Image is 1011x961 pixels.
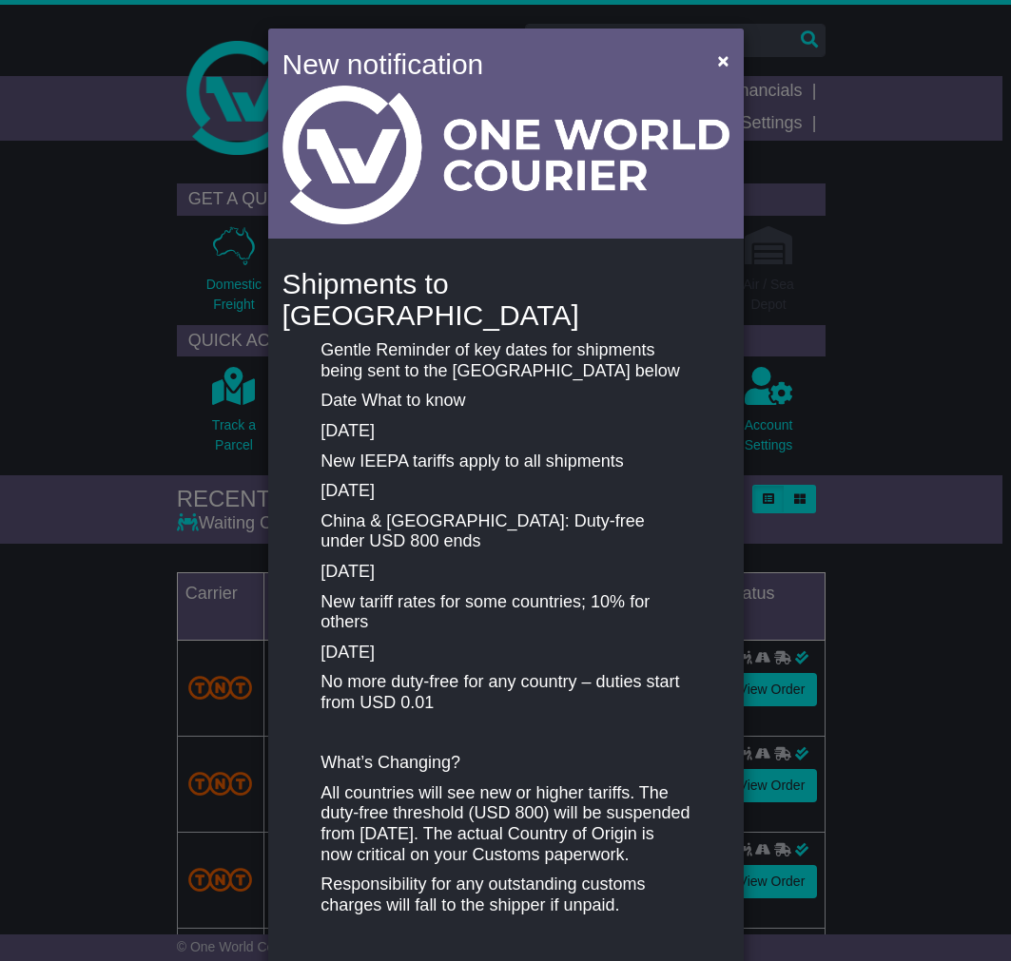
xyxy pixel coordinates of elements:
[321,391,690,412] p: Date What to know
[321,421,690,442] p: [DATE]
[282,86,729,224] img: Light
[321,643,690,663] p: [DATE]
[321,452,690,472] p: New IEEPA tariffs apply to all shipments
[321,481,690,502] p: [DATE]
[321,592,690,633] p: New tariff rates for some countries; 10% for others
[282,43,690,86] h4: New notification
[321,511,690,552] p: China & [GEOGRAPHIC_DATA]: Duty-free under USD 800 ends
[321,562,690,583] p: [DATE]
[717,49,729,71] span: ×
[321,753,690,774] p: What’s Changing?
[708,41,738,80] button: Close
[321,340,690,381] p: Gentle Reminder of key dates for shipments being sent to the [GEOGRAPHIC_DATA] below
[282,268,729,331] h4: Shipments to [GEOGRAPHIC_DATA]
[321,672,690,713] p: No more duty-free for any country – duties start from USD 0.01
[321,783,690,865] p: All countries will see new or higher tariffs. The duty-free threshold (USD 800) will be suspended...
[321,875,690,915] p: Responsibility for any outstanding customs charges will fall to the shipper if unpaid.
